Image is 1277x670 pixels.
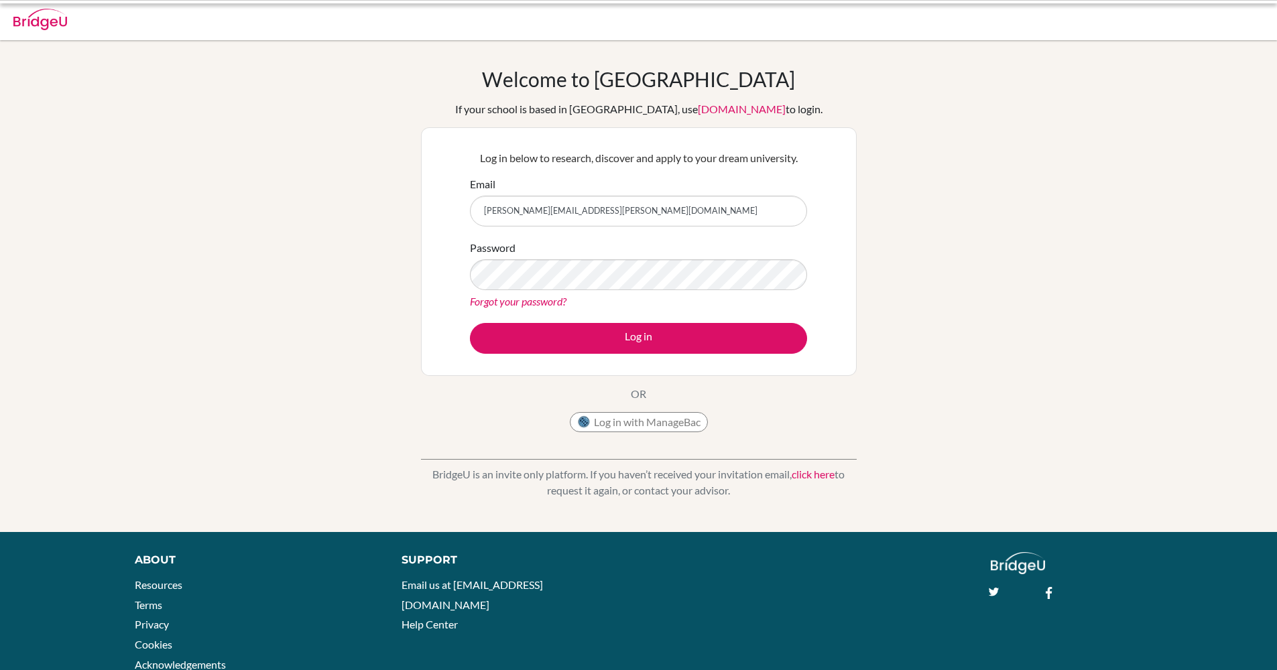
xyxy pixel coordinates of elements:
img: logo_white@2x-f4f0deed5e89b7ecb1c2cc34c3e3d731f90f0f143d5ea2071677605dd97b5244.png [991,552,1045,574]
a: Help Center [402,618,458,630]
a: Email us at [EMAIL_ADDRESS][DOMAIN_NAME] [402,578,543,611]
p: OR [631,386,646,402]
a: Terms [135,598,162,611]
p: Log in below to research, discover and apply to your dream university. [470,150,807,166]
label: Password [470,240,515,256]
a: Resources [135,578,182,591]
a: click here [792,468,835,480]
button: Log in [470,323,807,354]
a: Cookies [135,638,172,651]
img: Bridge-U [13,9,67,30]
a: [DOMAIN_NAME] [698,103,786,115]
button: Log in with ManageBac [570,412,708,432]
div: If your school is based in [GEOGRAPHIC_DATA], use to login. [455,101,823,117]
div: About [135,552,371,568]
label: Email [470,176,495,192]
a: Forgot your password? [470,295,566,308]
h1: Welcome to [GEOGRAPHIC_DATA] [482,67,795,91]
div: Support [402,552,623,568]
a: Privacy [135,618,169,630]
p: BridgeU is an invite only platform. If you haven’t received your invitation email, to request it ... [421,466,857,498]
